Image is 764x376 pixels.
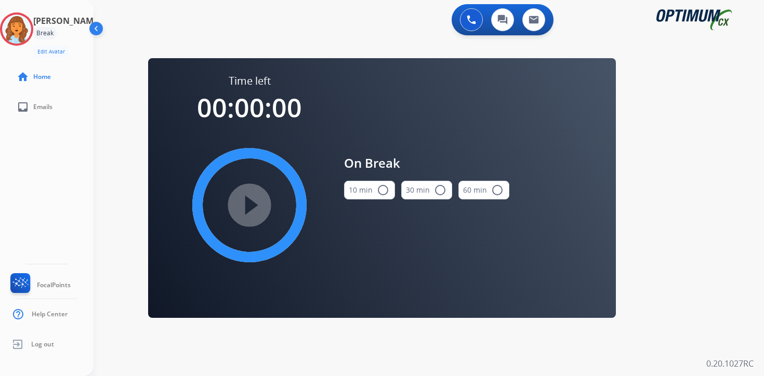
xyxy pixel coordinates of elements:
[33,103,52,111] span: Emails
[31,340,54,348] span: Log out
[434,184,446,196] mat-icon: radio_button_unchecked
[344,181,395,199] button: 10 min
[33,73,51,81] span: Home
[229,74,271,88] span: Time left
[2,15,31,44] img: avatar
[37,281,71,289] span: FocalPoints
[706,357,754,370] p: 0.20.1027RC
[17,101,29,113] mat-icon: inbox
[377,184,389,196] mat-icon: radio_button_unchecked
[197,90,302,125] span: 00:00:00
[401,181,452,199] button: 30 min
[8,273,71,297] a: FocalPoints
[32,310,68,318] span: Help Center
[33,15,101,27] h3: [PERSON_NAME]
[33,46,69,58] button: Edit Avatar
[33,27,57,39] div: Break
[17,71,29,83] mat-icon: home
[491,184,504,196] mat-icon: radio_button_unchecked
[458,181,509,199] button: 60 min
[344,154,509,172] span: On Break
